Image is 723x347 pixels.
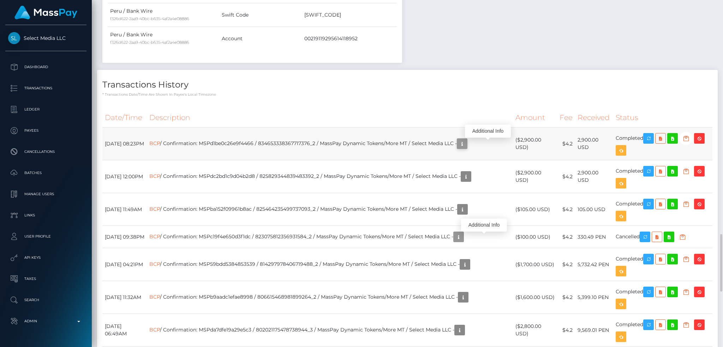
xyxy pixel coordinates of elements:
p: Admin [8,316,84,327]
a: BCP [149,140,160,146]
small: f326d622-2aa9-40bc-b635-4af2a4e08886 [110,40,189,45]
span: Select Media LLC [5,35,86,41]
td: Peru / Bank Wire [108,3,219,27]
th: Description [147,108,513,127]
td: $4.2 [557,248,575,281]
td: $4.2 [557,193,575,226]
p: * Transactions date/time are shown in payee's local timezone [102,92,712,97]
td: 00219119295614118952 [302,27,397,50]
td: [DATE] 11:49AM [102,193,147,226]
p: Transactions [8,83,84,94]
td: 5,732.42 PEN [575,248,614,281]
td: $4.2 [557,226,575,248]
a: Admin [5,312,86,330]
td: Completed [613,314,712,347]
td: ($2,900.00 USD) [513,127,557,160]
a: Batches [5,164,86,182]
td: Completed [613,160,712,193]
p: Batches [8,168,84,178]
td: $4.2 [557,160,575,193]
a: BCP [149,327,160,333]
td: / Confirmation: MSPc19f4e650d3f1dc / 823075812356931584_2 / MassPay Dynamic Tokens/More MT / Sele... [147,226,513,248]
td: ($2,800.00 USD) [513,314,557,347]
td: [DATE] 08:23PM [102,127,147,160]
td: / Confirmation: MSPb9aadc1efae8998 / 806615468981899264_2 / MassPay Dynamic Tokens/More MT / Sele... [147,281,513,314]
a: Payees [5,122,86,139]
p: Manage Users [8,189,84,199]
p: User Profile [8,231,84,242]
td: ($100.00 USD) [513,226,557,248]
td: Completed [613,248,712,281]
a: Ledger [5,101,86,118]
td: 105.00 USD [575,193,614,226]
a: BCP [149,294,160,300]
td: / Confirmation: MSPba152f09961b8ac / 825464235499737093_2 / MassPay Dynamic Tokens/More MT / Sele... [147,193,513,226]
td: [DATE] 12:00PM [102,160,147,193]
a: Search [5,291,86,309]
a: Taxes [5,270,86,288]
td: Cancelled [613,226,712,248]
td: Swift Code [219,3,302,27]
th: Status [613,108,712,127]
td: Completed [613,127,712,160]
a: Manage Users [5,185,86,203]
td: 5,399.10 PEN [575,281,614,314]
td: [DATE] 06:49AM [102,314,147,347]
td: / Confirmation: MSPda7dfe19a29e5c3 / 802021175478738944_3 / MassPay Dynamic Tokens/More MT / Sele... [147,314,513,347]
small: f326d622-2aa9-40bc-b635-4af2a4e08886 [110,16,189,21]
a: BCP [149,206,160,212]
td: 9,569.01 PEN [575,314,614,347]
td: / Confirmation: MSPd1be0c26e9f4466 / 834653338367717376_2 / MassPay Dynamic Tokens/More MT / Sele... [147,127,513,160]
th: Fee [557,108,575,127]
p: Dashboard [8,62,84,72]
td: [SWIFT_CODE] [302,3,397,27]
a: Transactions [5,79,86,97]
td: ($105.00 USD) [513,193,557,226]
td: ($2,900.00 USD) [513,160,557,193]
td: Account [219,27,302,50]
p: Payees [8,125,84,136]
img: MassPay Logo [14,6,77,19]
h4: Transactions History [102,79,712,91]
td: Completed [613,281,712,314]
p: Search [8,295,84,305]
a: BCP [149,261,160,267]
td: $4.2 [557,314,575,347]
p: Cancellations [8,146,84,157]
th: Received [575,108,614,127]
td: $4.2 [557,281,575,314]
p: Ledger [8,104,84,115]
td: [DATE] 04:21PM [102,248,147,281]
td: ($1,700.00 USD) [513,248,557,281]
img: Select Media LLC [8,32,20,44]
div: Additional Info [465,125,511,138]
div: Additional Info [461,219,507,232]
a: Links [5,207,86,224]
td: ($1,600.00 USD) [513,281,557,314]
td: 2,900.00 USD [575,160,614,193]
p: Taxes [8,274,84,284]
td: 2,900.00 USD [575,127,614,160]
a: BCP [149,173,160,179]
td: $4.2 [557,127,575,160]
a: API Keys [5,249,86,267]
td: [DATE] 11:32AM [102,281,147,314]
td: Peru / Bank Wire [108,27,219,50]
p: Links [8,210,84,221]
a: Dashboard [5,58,86,76]
td: 330.49 PEN [575,226,614,248]
td: Completed [613,193,712,226]
th: Date/Time [102,108,147,127]
a: Cancellations [5,143,86,161]
p: API Keys [8,252,84,263]
td: [DATE] 09:38PM [102,226,147,248]
a: User Profile [5,228,86,245]
td: / Confirmation: MSP59bdd5384853539 / 814297978406719488_2 / MassPay Dynamic Tokens/More MT / Sele... [147,248,513,281]
a: BCP [149,233,160,240]
td: / Confirmation: MSPdc2bd1c9d04b2d8 / 825829344839483392_2 / MassPay Dynamic Tokens/More MT / Sele... [147,160,513,193]
th: Amount [513,108,557,127]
